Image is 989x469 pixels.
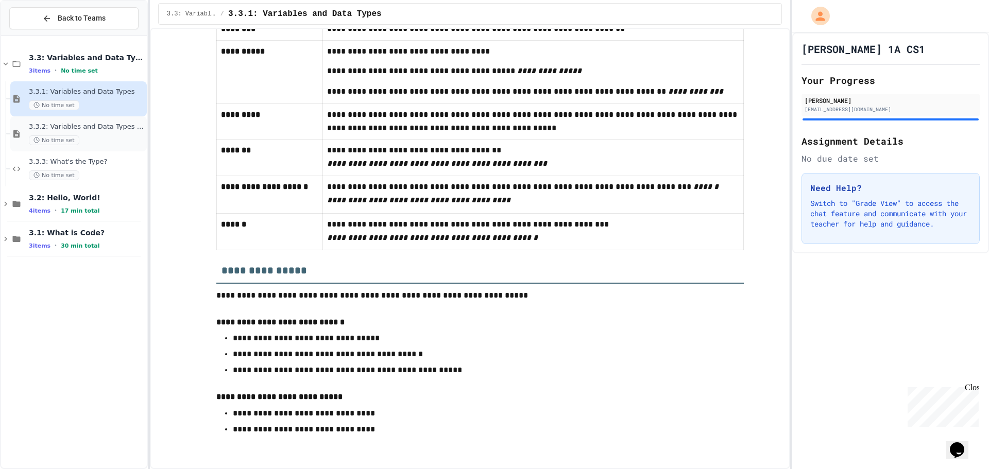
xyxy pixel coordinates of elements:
div: No due date set [802,152,980,165]
span: No time set [29,100,79,110]
span: 3.3: Variables and Data Types [29,53,145,62]
div: [EMAIL_ADDRESS][DOMAIN_NAME] [805,106,977,113]
button: Back to Teams [9,7,139,29]
h3: Need Help? [810,182,971,194]
span: No time set [29,135,79,145]
span: 3.1: What is Code? [29,228,145,237]
span: 17 min total [61,207,99,214]
h2: Your Progress [802,73,980,88]
iframe: chat widget [903,383,979,427]
span: 3.3.3: What's the Type? [29,158,145,166]
div: My Account [800,4,832,28]
div: [PERSON_NAME] [805,96,977,105]
span: • [55,241,57,250]
span: 3.2: Hello, World! [29,193,145,202]
p: Switch to "Grade View" to access the chat feature and communicate with your teacher for help and ... [810,198,971,229]
span: • [55,66,57,75]
span: / [220,10,224,18]
span: • [55,206,57,215]
span: Back to Teams [58,13,106,24]
iframe: chat widget [946,428,979,459]
span: 3 items [29,67,50,74]
span: 4 items [29,207,50,214]
span: 30 min total [61,242,99,249]
h1: [PERSON_NAME] 1A CS1 [802,42,925,56]
div: Chat with us now!Close [4,4,71,65]
span: 3.3.2: Variables and Data Types - Review [29,123,145,131]
span: No time set [29,170,79,180]
span: 3 items [29,242,50,249]
h2: Assignment Details [802,134,980,148]
span: 3.3.1: Variables and Data Types [29,88,145,96]
span: 3.3.1: Variables and Data Types [228,8,382,20]
span: 3.3: Variables and Data Types [167,10,216,18]
span: No time set [61,67,98,74]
